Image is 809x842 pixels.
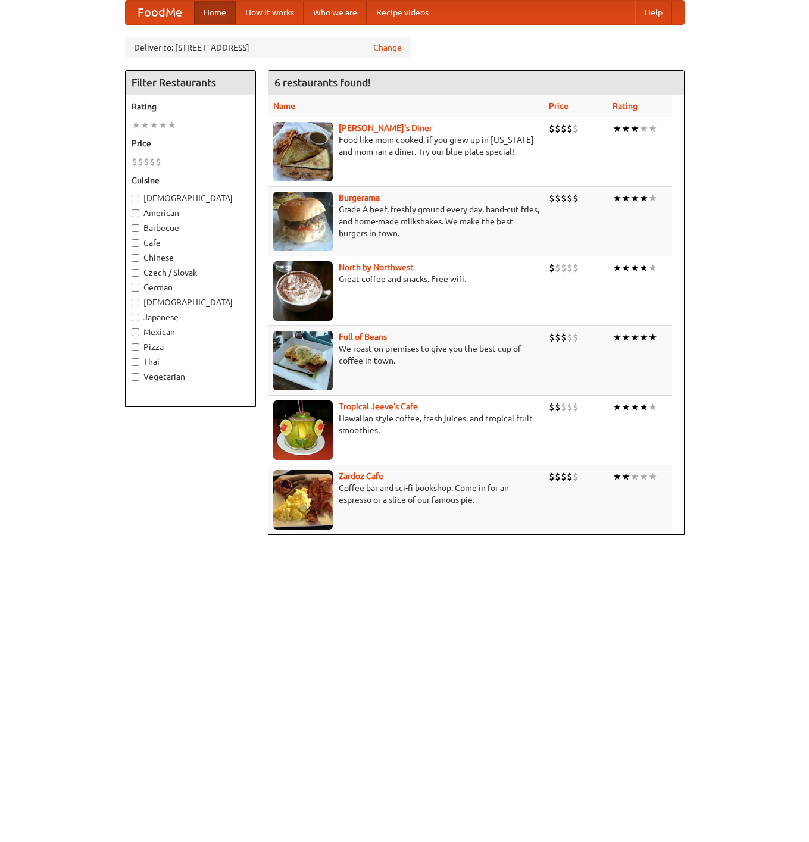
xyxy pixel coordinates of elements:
[132,254,139,262] input: Chinese
[639,192,648,205] li: ★
[273,482,539,506] p: Coffee bar and sci-fi bookshop. Come in for an espresso or a slice of our famous pie.
[549,122,555,135] li: $
[621,192,630,205] li: ★
[132,341,249,353] label: Pizza
[132,118,140,132] li: ★
[132,326,249,338] label: Mexican
[274,77,371,88] ng-pluralize: 6 restaurants found!
[549,470,555,483] li: $
[140,118,149,132] li: ★
[639,122,648,135] li: ★
[132,358,139,366] input: Thai
[132,195,139,202] input: [DEMOGRAPHIC_DATA]
[273,192,333,251] img: burgerama.jpg
[555,122,561,135] li: $
[613,122,621,135] li: ★
[132,237,249,249] label: Cafe
[648,261,657,274] li: ★
[273,273,539,285] p: Great coffee and snacks. Free wifi.
[273,261,333,321] img: north.jpg
[132,356,249,368] label: Thai
[549,400,555,414] li: $
[339,402,418,411] a: Tropical Jeeve's Cafe
[567,192,573,205] li: $
[555,470,561,483] li: $
[621,470,630,483] li: ★
[561,261,567,274] li: $
[126,71,255,95] h4: Filter Restaurants
[132,155,138,168] li: $
[613,331,621,344] li: ★
[132,299,139,306] input: [DEMOGRAPHIC_DATA]
[613,470,621,483] li: ★
[158,118,167,132] li: ★
[132,222,249,234] label: Barbecue
[635,1,672,24] a: Help
[339,332,387,342] b: Full of Beans
[126,1,194,24] a: FoodMe
[561,331,567,344] li: $
[273,412,539,436] p: Hawaiian style coffee, fresh juices, and tropical fruit smoothies.
[339,123,432,133] a: [PERSON_NAME]'s Diner
[648,122,657,135] li: ★
[304,1,367,24] a: Who we are
[132,192,249,204] label: [DEMOGRAPHIC_DATA]
[273,101,295,111] a: Name
[132,137,249,149] h5: Price
[132,224,139,232] input: Barbecue
[273,122,333,181] img: sallys.jpg
[613,192,621,205] li: ★
[132,284,139,292] input: German
[567,400,573,414] li: $
[648,331,657,344] li: ★
[155,155,161,168] li: $
[132,281,249,293] label: German
[132,209,139,217] input: American
[639,470,648,483] li: ★
[132,373,139,381] input: Vegetarian
[630,470,639,483] li: ★
[573,122,579,135] li: $
[630,331,639,344] li: ★
[273,400,333,460] img: jeeves.jpg
[613,400,621,414] li: ★
[167,118,176,132] li: ★
[621,122,630,135] li: ★
[567,261,573,274] li: $
[273,343,539,367] p: We roast on premises to give you the best cup of coffee in town.
[125,37,411,58] div: Deliver to: [STREET_ADDRESS]
[630,192,639,205] li: ★
[149,118,158,132] li: ★
[549,192,555,205] li: $
[373,42,402,54] a: Change
[555,400,561,414] li: $
[630,261,639,274] li: ★
[573,400,579,414] li: $
[573,470,579,483] li: $
[549,101,569,111] a: Price
[621,331,630,344] li: ★
[194,1,236,24] a: Home
[561,400,567,414] li: $
[339,471,383,481] b: Zardoz Cafe
[613,101,638,111] a: Rating
[273,204,539,239] p: Grade A beef, freshly ground every day, hand-cut fries, and home-made milkshakes. We make the bes...
[648,470,657,483] li: ★
[567,470,573,483] li: $
[236,1,304,24] a: How it works
[339,262,414,272] a: North by Northwest
[132,314,139,321] input: Japanese
[630,400,639,414] li: ★
[630,122,639,135] li: ★
[132,267,249,278] label: Czech / Slovak
[132,174,249,186] h5: Cuisine
[561,470,567,483] li: $
[567,331,573,344] li: $
[132,207,249,219] label: American
[621,261,630,274] li: ★
[549,261,555,274] li: $
[132,296,249,308] label: [DEMOGRAPHIC_DATA]
[621,400,630,414] li: ★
